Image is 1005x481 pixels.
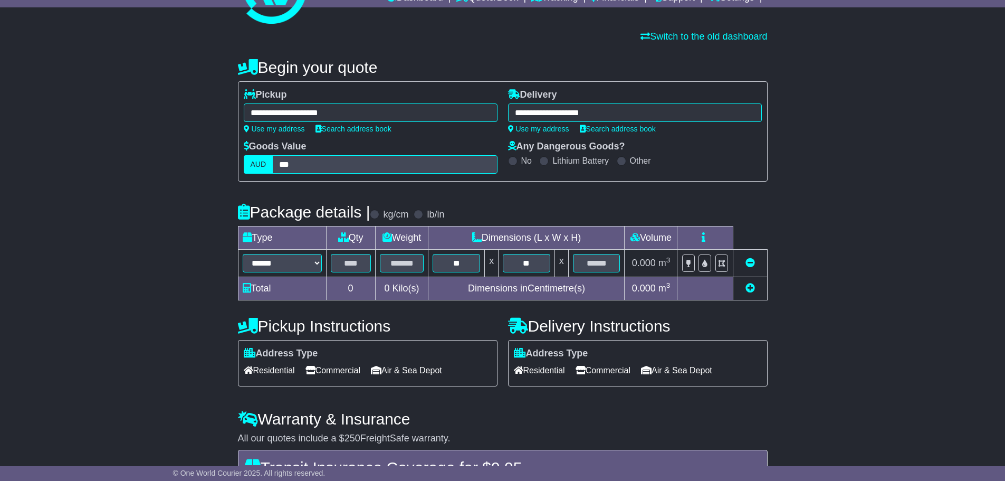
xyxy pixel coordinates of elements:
label: Goods Value [244,141,307,153]
span: Residential [244,362,295,379]
label: Pickup [244,89,287,101]
label: Any Dangerous Goods? [508,141,625,153]
label: Other [630,156,651,166]
a: Search address book [580,125,656,133]
label: Address Type [514,348,588,360]
td: Dimensions in Centimetre(s) [428,277,625,300]
td: Qty [326,227,375,250]
label: No [521,156,532,166]
span: © One World Courier 2025. All rights reserved. [173,469,326,477]
a: Use my address [244,125,305,133]
span: Air & Sea Depot [641,362,712,379]
span: 0.000 [632,283,656,294]
sup: 3 [666,256,671,264]
span: 9.05 [491,459,522,476]
label: Lithium Battery [552,156,609,166]
label: Delivery [508,89,557,101]
td: Type [238,227,326,250]
a: Use my address [508,125,569,133]
span: Air & Sea Depot [371,362,442,379]
span: m [658,283,671,294]
a: Add new item [745,283,755,294]
h4: Begin your quote [238,59,768,76]
span: 250 [344,433,360,444]
sup: 3 [666,281,671,289]
td: Total [238,277,326,300]
label: lb/in [427,209,444,221]
td: 0 [326,277,375,300]
label: AUD [244,155,273,174]
a: Switch to the old dashboard [640,31,767,42]
h4: Warranty & Insurance [238,410,768,428]
h4: Delivery Instructions [508,317,768,335]
a: Search address book [315,125,391,133]
h4: Package details | [238,203,370,221]
span: Commercial [576,362,630,379]
span: m [658,258,671,268]
label: kg/cm [383,209,408,221]
td: Volume [625,227,677,250]
div: All our quotes include a $ FreightSafe warranty. [238,433,768,445]
td: Weight [375,227,428,250]
td: x [485,250,499,277]
span: Residential [514,362,565,379]
label: Address Type [244,348,318,360]
span: Commercial [305,362,360,379]
a: Remove this item [745,258,755,268]
h4: Pickup Instructions [238,317,497,335]
h4: Transit Insurance Coverage for $ [245,459,761,476]
span: 0 [384,283,389,294]
span: 0.000 [632,258,656,268]
td: x [554,250,568,277]
td: Kilo(s) [375,277,428,300]
td: Dimensions (L x W x H) [428,227,625,250]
